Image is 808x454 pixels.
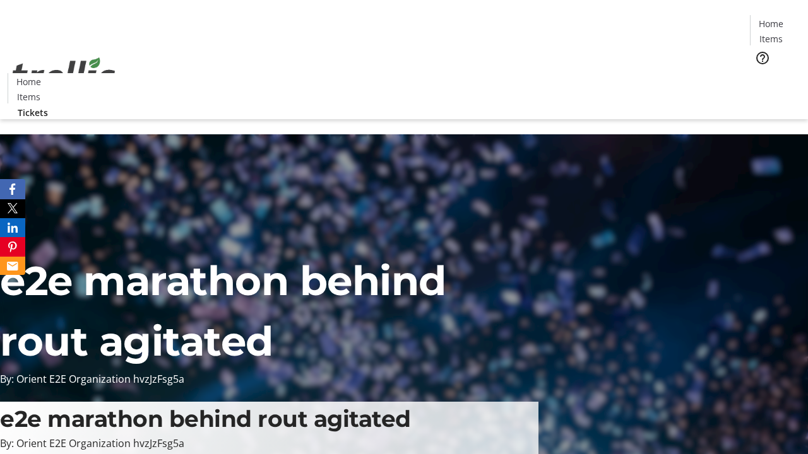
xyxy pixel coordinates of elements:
img: Orient E2E Organization hvzJzFsg5a's Logo [8,44,120,107]
span: Items [759,32,783,45]
a: Items [751,32,791,45]
a: Home [8,75,49,88]
a: Items [8,90,49,103]
a: Home [751,17,791,30]
button: Help [750,45,775,71]
span: Items [17,90,40,103]
span: Home [759,17,783,30]
a: Tickets [750,73,800,86]
span: Tickets [760,73,790,86]
span: Home [16,75,41,88]
span: Tickets [18,106,48,119]
a: Tickets [8,106,58,119]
